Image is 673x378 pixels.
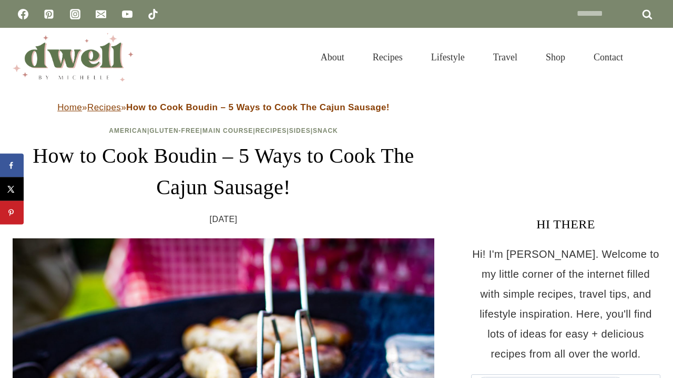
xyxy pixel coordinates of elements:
[579,39,637,76] a: Contact
[256,127,287,134] a: Recipes
[359,39,417,76] a: Recipes
[313,127,338,134] a: Snack
[149,127,200,134] a: Gluten-Free
[57,102,82,112] a: Home
[13,33,134,81] img: DWELL by michelle
[142,4,164,25] a: TikTok
[65,4,86,25] a: Instagram
[13,4,34,25] a: Facebook
[109,127,147,134] a: American
[532,39,579,76] a: Shop
[38,4,59,25] a: Pinterest
[202,127,253,134] a: Main Course
[307,39,359,76] a: About
[126,102,390,112] strong: How to Cook Boudin – 5 Ways to Cook The Cajun Sausage!
[210,212,238,227] time: [DATE]
[471,244,660,364] p: Hi! I'm [PERSON_NAME]. Welcome to my little corner of the internet filled with simple recipes, tr...
[57,102,390,112] span: » »
[90,4,111,25] a: Email
[307,39,637,76] nav: Primary Navigation
[289,127,311,134] a: Sides
[109,127,338,134] span: | | | | |
[417,39,479,76] a: Lifestyle
[87,102,121,112] a: Recipes
[471,215,660,234] h3: HI THERE
[479,39,532,76] a: Travel
[643,48,660,66] button: View Search Form
[117,4,138,25] a: YouTube
[13,140,434,203] h1: How to Cook Boudin – 5 Ways to Cook The Cajun Sausage!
